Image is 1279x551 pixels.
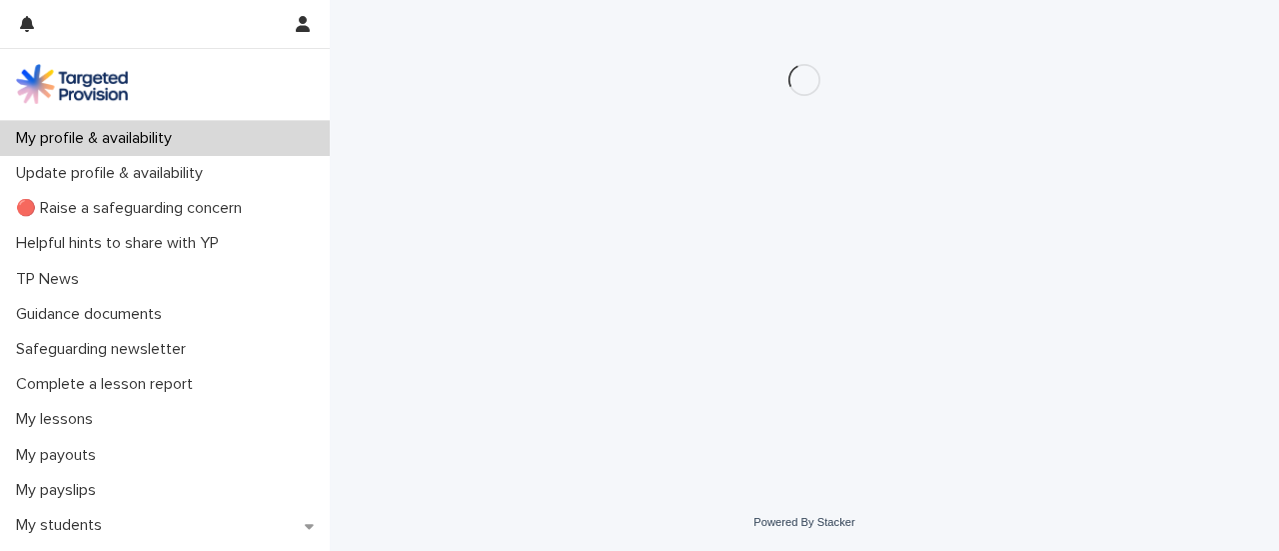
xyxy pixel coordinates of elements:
[8,270,95,289] p: TP News
[8,129,188,148] p: My profile & availability
[753,516,854,528] a: Powered By Stacker
[8,375,209,394] p: Complete a lesson report
[8,234,235,253] p: Helpful hints to share with YP
[8,516,118,535] p: My students
[8,340,202,359] p: Safeguarding newsletter
[8,410,109,429] p: My lessons
[16,64,128,104] img: M5nRWzHhSzIhMunXDL62
[8,446,112,465] p: My payouts
[8,305,178,324] p: Guidance documents
[8,164,219,183] p: Update profile & availability
[8,481,112,500] p: My payslips
[8,199,258,218] p: 🔴 Raise a safeguarding concern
